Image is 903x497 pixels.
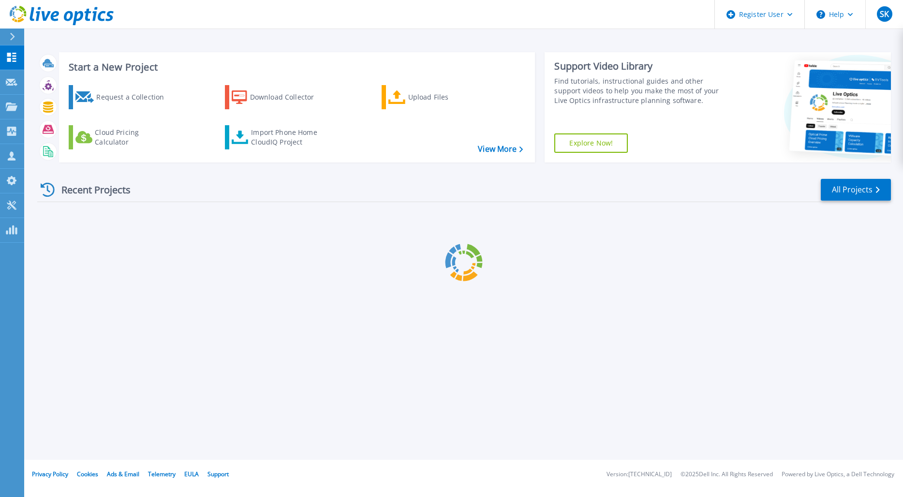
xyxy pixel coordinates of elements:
div: Find tutorials, instructional guides and other support videos to help you make the most of your L... [554,76,730,105]
div: Import Phone Home CloudIQ Project [251,128,326,147]
a: Privacy Policy [32,470,68,478]
a: Download Collector [225,85,333,109]
div: Cloud Pricing Calculator [95,128,172,147]
span: SK [880,10,889,18]
div: Upload Files [408,88,486,107]
h3: Start a New Project [69,62,523,73]
a: Support [207,470,229,478]
a: Cloud Pricing Calculator [69,125,177,149]
li: Version: [TECHNICAL_ID] [607,471,672,478]
div: Recent Projects [37,178,144,202]
div: Download Collector [250,88,327,107]
a: Explore Now! [554,133,628,153]
div: Request a Collection [96,88,174,107]
a: EULA [184,470,199,478]
a: View More [478,145,523,154]
a: Telemetry [148,470,176,478]
a: Request a Collection [69,85,177,109]
li: Powered by Live Optics, a Dell Technology [782,471,894,478]
a: All Projects [821,179,891,201]
a: Upload Files [382,85,489,109]
a: Cookies [77,470,98,478]
div: Support Video Library [554,60,730,73]
a: Ads & Email [107,470,139,478]
li: © 2025 Dell Inc. All Rights Reserved [681,471,773,478]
